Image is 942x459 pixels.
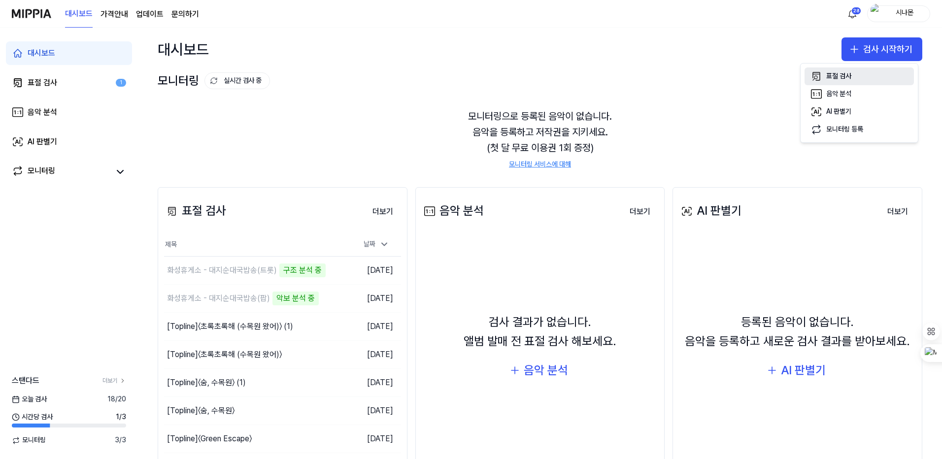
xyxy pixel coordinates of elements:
[365,201,401,222] a: 더보기
[167,321,293,332] div: [Topline] 〈초록초록해 (수목원 왔어)〉 (1)
[879,202,916,222] button: 더보기
[826,89,851,99] div: 음악 분석
[509,160,571,169] a: 모니터링 서비스에 대해
[622,201,658,222] a: 더보기
[167,349,282,361] div: [Topline] 〈초록초록해 (수목원 왔어)〉
[65,0,93,28] a: 대시보드
[167,293,270,304] div: 화성휴게소 - 대지순대국밥송(팝)
[136,8,164,20] a: 업데이트
[759,359,836,382] button: AI 판별기
[204,72,270,89] button: 실시간 검사 중
[115,435,126,445] span: 3 / 3
[342,397,401,425] td: [DATE]
[360,236,393,252] div: 날짜
[167,264,277,276] div: 화성휴게소 - 대지순대국밥송(트롯)
[342,257,401,285] td: [DATE]
[167,433,252,445] div: [Topline] 〈Green Escape〉
[342,425,401,453] td: [DATE]
[826,71,851,81] div: 표절 검사
[116,412,126,422] span: 1 / 3
[422,201,484,220] div: 음악 분석
[502,359,578,382] button: 음악 분석
[279,263,326,277] div: 구조 분석 중
[805,103,914,121] button: AI 판별기
[879,201,916,222] a: 더보기
[6,71,132,95] a: 표절 검사1
[167,377,246,389] div: [Topline] 〈숨, 수목원〉 (1)
[167,405,235,417] div: [Topline] 〈숨, 수목원〉
[805,85,914,103] button: 음악 분석
[342,341,401,369] td: [DATE]
[12,412,53,422] span: 시간당 검사
[867,5,930,22] button: profile시나몬
[6,130,132,154] a: AI 판별기
[158,97,922,181] div: 모니터링으로 등록된 음악이 없습니다. 음악을 등록하고 저작권을 지키세요. (첫 달 무료 이용권 1회 증정)
[342,369,401,397] td: [DATE]
[164,201,226,220] div: 표절 검사
[6,100,132,124] a: 음악 분석
[342,285,401,313] td: [DATE]
[826,125,863,134] div: 모니터링 등록
[841,37,922,61] button: 검사 시작하기
[781,361,826,380] div: AI 판별기
[116,79,126,87] div: 1
[622,202,658,222] button: 더보기
[846,8,858,20] img: 알림
[342,313,401,341] td: [DATE]
[102,377,126,385] a: 더보기
[28,77,57,89] div: 표절 검사
[28,47,55,59] div: 대시보드
[6,41,132,65] a: 대시보드
[885,8,924,19] div: 시나몬
[805,121,914,138] button: 모니터링 등록
[871,4,882,24] img: profile
[272,292,319,305] div: 악보 분석 중
[12,435,46,445] span: 모니터링
[101,8,128,20] button: 가격안내
[805,67,914,85] button: 표절 검사
[158,71,270,90] div: 모니터링
[685,313,910,351] div: 등록된 음악이 없습니다. 음악을 등록하고 새로운 검사 결과를 받아보세요.
[844,6,860,22] button: 알림28
[365,202,401,222] button: 더보기
[679,201,741,220] div: AI 판별기
[464,313,616,351] div: 검사 결과가 없습니다. 앨범 발매 전 표절 검사 해보세요.
[171,8,199,20] a: 문의하기
[12,375,39,387] span: 스탠다드
[28,106,57,118] div: 음악 분석
[12,394,47,404] span: 오늘 검사
[12,165,110,179] a: 모니터링
[524,361,568,380] div: 음악 분석
[164,233,342,257] th: 제목
[826,107,851,117] div: AI 판별기
[851,7,861,15] div: 28
[158,37,209,61] div: 대시보드
[28,136,57,148] div: AI 판별기
[28,165,55,179] div: 모니터링
[107,394,126,404] span: 18 / 20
